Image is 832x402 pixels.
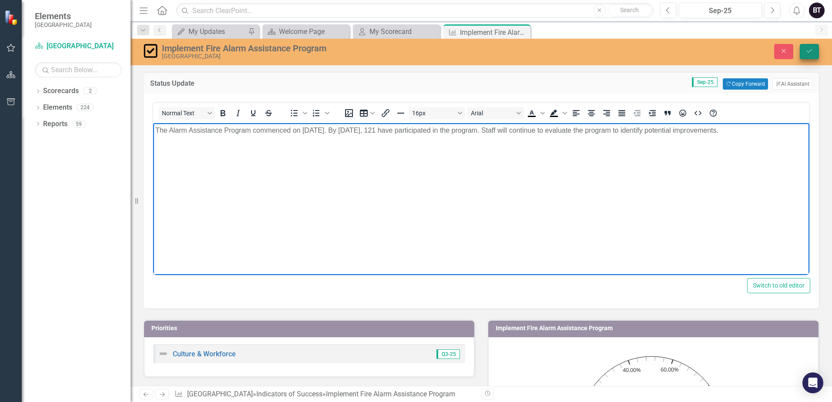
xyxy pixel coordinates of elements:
[309,107,331,119] div: Numbered list
[173,350,236,358] a: Culture & Workforce
[608,4,651,17] button: Search
[35,62,122,77] input: Search Below...
[162,110,205,117] span: Normal Text
[261,107,276,119] button: Strikethrough
[162,44,522,53] div: Implement Fire Alarm Assistance Program
[162,53,522,60] div: [GEOGRAPHIC_DATA]
[35,41,122,51] a: [GEOGRAPHIC_DATA]
[630,107,644,119] button: Decrease indent
[661,365,679,373] text: 60.00%
[158,107,215,119] button: Block Normal Text
[342,107,356,119] button: Insert image
[369,26,438,37] div: My Scorecard
[747,278,810,293] button: Switch to old editor
[35,21,92,28] small: [GEOGRAPHIC_DATA]
[151,325,470,332] h3: Priorities
[174,389,475,399] div: » »
[723,78,768,90] button: Copy Forward
[265,26,347,37] a: Welcome Page
[467,107,524,119] button: Font Arial
[256,390,322,398] a: Indicators of Success
[524,107,546,119] div: Text color Black
[569,107,584,119] button: Align left
[279,26,347,37] div: Welcome Page
[412,110,455,117] span: 16px
[584,107,599,119] button: Align center
[460,27,528,38] div: Implement Fire Alarm Assistance Program
[393,107,408,119] button: Horizontal line
[355,26,438,37] a: My Scorecard
[144,44,158,58] img: Complete
[378,107,393,119] button: Insert/edit link
[809,3,825,18] button: BT
[246,107,261,119] button: Underline
[83,87,97,95] div: 2
[231,107,245,119] button: Italic
[692,77,718,87] span: Sep-25
[4,10,20,25] img: ClearPoint Strategy
[72,120,86,127] div: 59
[187,390,253,398] a: [GEOGRAPHIC_DATA]
[675,107,690,119] button: Emojis
[620,7,639,13] span: Search
[682,6,759,16] div: Sep-25
[174,26,246,37] a: My Updates
[357,107,378,119] button: Table
[153,123,809,275] iframe: Rich Text Area
[188,26,246,37] div: My Updates
[409,107,465,119] button: Font size 16px
[614,107,629,119] button: Justify
[150,80,329,87] h3: Status Update
[43,103,72,113] a: Elements
[176,3,654,18] input: Search ClearPoint...
[436,349,460,359] span: Q3-25
[547,107,568,119] div: Background color Black
[43,119,67,129] a: Reports
[158,348,168,359] img: Not Defined
[77,104,94,111] div: 224
[691,107,705,119] button: HTML Editor
[599,107,614,119] button: Align right
[215,107,230,119] button: Bold
[802,372,823,393] div: Open Intercom Messenger
[35,11,92,21] span: Elements
[287,107,309,119] div: Bullet list
[679,3,762,18] button: Sep-25
[43,86,79,96] a: Scorecards
[326,390,455,398] div: Implement Fire Alarm Assistance Program
[772,78,812,90] button: AI Assistant
[623,366,641,374] text: 40.00%
[471,110,513,117] span: Arial
[706,107,721,119] button: Help
[496,325,814,332] h3: Implement Fire Alarm Assistance Program
[645,107,660,119] button: Increase indent
[660,107,675,119] button: Blockquote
